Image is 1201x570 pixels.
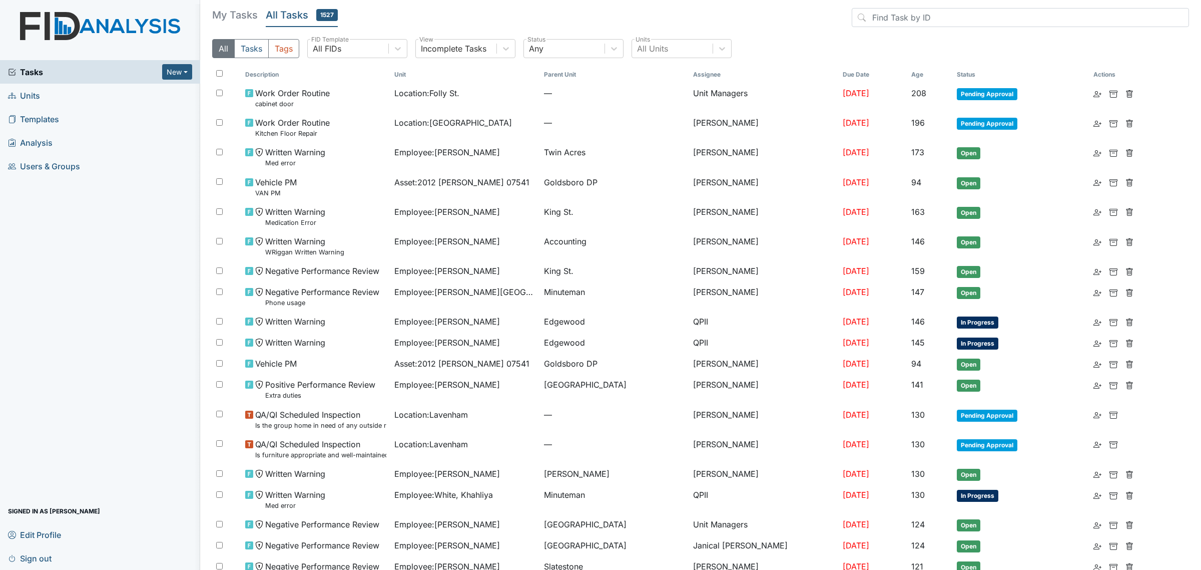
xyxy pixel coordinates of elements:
[212,8,258,22] h5: My Tasks
[911,410,925,420] span: 130
[394,87,459,99] span: Location : Folly St.
[1109,286,1117,298] a: Archive
[255,117,330,138] span: Work Order Routine Kitchen Floor Repair
[544,379,627,391] span: [GEOGRAPHIC_DATA]
[268,39,299,58] button: Tags
[1125,337,1133,349] a: Delete
[1109,438,1117,450] a: Archive
[843,410,869,420] span: [DATE]
[911,380,923,390] span: 141
[394,438,468,450] span: Location : Lavenham
[265,158,325,168] small: Med error
[957,410,1017,422] span: Pending Approval
[637,43,668,55] div: All Units
[957,469,980,481] span: Open
[265,501,325,510] small: Med error
[1109,146,1117,158] a: Archive
[1109,358,1117,370] a: Archive
[241,66,390,83] th: Toggle SortBy
[911,439,925,449] span: 130
[957,380,980,392] span: Open
[1125,316,1133,328] a: Delete
[255,188,297,198] small: VAN PM
[843,118,869,128] span: [DATE]
[911,236,925,246] span: 146
[265,265,379,277] span: Negative Performance Review
[907,66,953,83] th: Toggle SortBy
[689,142,838,172] td: [PERSON_NAME]
[843,147,869,157] span: [DATE]
[8,158,80,174] span: Users & Groups
[162,64,192,80] button: New
[689,231,838,261] td: [PERSON_NAME]
[689,485,838,514] td: QPII
[1125,379,1133,391] a: Delete
[852,8,1189,27] input: Find Task by ID
[394,265,500,277] span: Employee : [PERSON_NAME]
[957,338,998,350] span: In Progress
[394,518,500,530] span: Employee : [PERSON_NAME]
[255,87,330,109] span: Work Order Routine cabinet door
[843,540,869,550] span: [DATE]
[1109,468,1117,480] a: Archive
[421,43,486,55] div: Incomplete Tasks
[265,247,344,257] small: WRiggan Written Warning
[689,464,838,485] td: [PERSON_NAME]
[957,359,980,371] span: Open
[957,490,998,502] span: In Progress
[689,113,838,142] td: [PERSON_NAME]
[957,118,1017,130] span: Pending Approval
[843,359,869,369] span: [DATE]
[911,338,925,348] span: 145
[544,117,685,129] span: —
[689,172,838,202] td: [PERSON_NAME]
[843,88,869,98] span: [DATE]
[1109,316,1117,328] a: Archive
[1125,358,1133,370] a: Delete
[212,39,299,58] div: Type filter
[394,468,500,480] span: Employee : [PERSON_NAME]
[255,176,297,198] span: Vehicle PM VAN PM
[394,379,500,391] span: Employee : [PERSON_NAME]
[953,66,1089,83] th: Toggle SortBy
[689,514,838,535] td: Unit Managers
[8,135,53,150] span: Analysis
[394,117,512,129] span: Location : [GEOGRAPHIC_DATA]
[265,518,379,530] span: Negative Performance Review
[544,316,585,328] span: Edgewood
[1109,539,1117,551] a: Archive
[957,88,1017,100] span: Pending Approval
[843,380,869,390] span: [DATE]
[1125,146,1133,158] a: Delete
[843,207,869,217] span: [DATE]
[689,66,838,83] th: Assignee
[544,146,585,158] span: Twin Acres
[544,489,585,501] span: Minuteman
[843,338,869,348] span: [DATE]
[1125,117,1133,129] a: Delete
[957,540,980,552] span: Open
[1109,235,1117,247] a: Archive
[255,99,330,109] small: cabinet door
[394,146,500,158] span: Employee : [PERSON_NAME]
[265,218,325,227] small: Medication Error
[911,490,925,500] span: 130
[265,146,325,168] span: Written Warning Med error
[1109,87,1117,99] a: Archive
[689,434,838,464] td: [PERSON_NAME]
[1109,489,1117,501] a: Archive
[1109,176,1117,188] a: Archive
[544,206,573,218] span: King St.
[255,129,330,138] small: Kitchen Floor Repair
[957,236,980,248] span: Open
[957,266,980,278] span: Open
[1125,286,1133,298] a: Delete
[394,337,500,349] span: Employee : [PERSON_NAME]
[265,235,344,257] span: Written Warning WRiggan Written Warning
[1125,206,1133,218] a: Delete
[394,316,500,328] span: Employee : [PERSON_NAME]
[689,333,838,354] td: QPII
[544,176,597,188] span: Goldsboro DP
[839,66,907,83] th: Toggle SortBy
[843,317,869,327] span: [DATE]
